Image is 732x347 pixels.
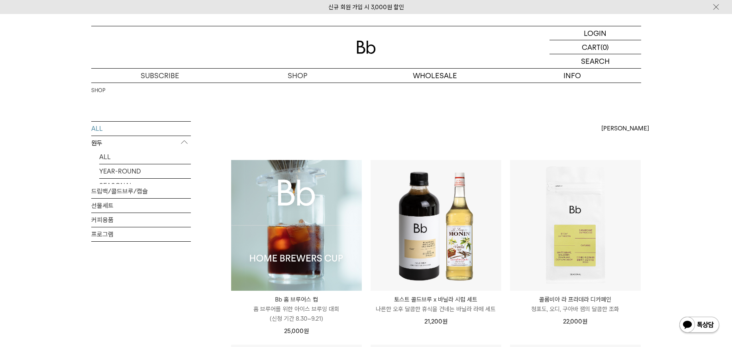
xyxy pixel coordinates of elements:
a: SHOP [229,69,366,83]
a: CART (0) [549,40,641,54]
p: Bb 홈 브루어스 컵 [231,295,362,304]
a: Bb 홈 브루어스 컵 홈 브루어를 위한 아이스 브루잉 대회(신청 기간 8.30~9.21) [231,295,362,323]
span: 25,000 [284,327,309,335]
img: Bb 홈 브루어스 컵 [231,160,362,291]
p: 콜롬비아 라 프라데라 디카페인 [510,295,641,304]
p: 홈 브루어를 위한 아이스 브루잉 대회 (신청 기간 8.30~9.21) [231,304,362,323]
p: 나른한 오후 달콤한 휴식을 건네는 바닐라 라떼 세트 [371,304,501,314]
span: 원 [442,318,447,325]
a: ALL [99,150,191,164]
a: 신규 회원 가입 시 3,000원 할인 [328,4,404,11]
p: INFO [504,69,641,83]
a: 프로그램 [91,227,191,241]
a: LOGIN [549,26,641,40]
img: 카카오톡 채널 1:1 채팅 버튼 [679,316,720,335]
a: ALL [91,122,191,136]
img: 로고 [357,41,376,54]
span: 원 [304,327,309,335]
p: CART [582,40,601,54]
p: SEARCH [581,54,610,68]
a: SUBSCRIBE [91,69,229,83]
a: 선물세트 [91,199,191,213]
span: 22,000 [563,318,587,325]
span: 21,200 [424,318,447,325]
a: 커피용품 [91,213,191,227]
img: 콜롬비아 라 프라데라 디카페인 [510,160,641,291]
span: [PERSON_NAME] [601,124,649,133]
a: 드립백/콜드브루/캡슐 [91,184,191,198]
a: YEAR-ROUND [99,164,191,178]
p: 토스트 콜드브루 x 바닐라 시럽 세트 [371,295,501,304]
p: WHOLESALE [366,69,504,83]
p: 청포도, 오디, 구아바 잼의 달콤한 조화 [510,304,641,314]
a: 콜롬비아 라 프라데라 디카페인 청포도, 오디, 구아바 잼의 달콤한 조화 [510,295,641,314]
a: SEASONAL [99,179,191,193]
p: 원두 [91,136,191,150]
p: LOGIN [584,26,606,40]
span: 원 [582,318,587,325]
a: SHOP [91,87,105,95]
a: 토스트 콜드브루 x 바닐라 시럽 세트 나른한 오후 달콤한 휴식을 건네는 바닐라 라떼 세트 [371,295,501,314]
p: (0) [601,40,609,54]
img: 토스트 콜드브루 x 바닐라 시럽 세트 [371,160,501,291]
